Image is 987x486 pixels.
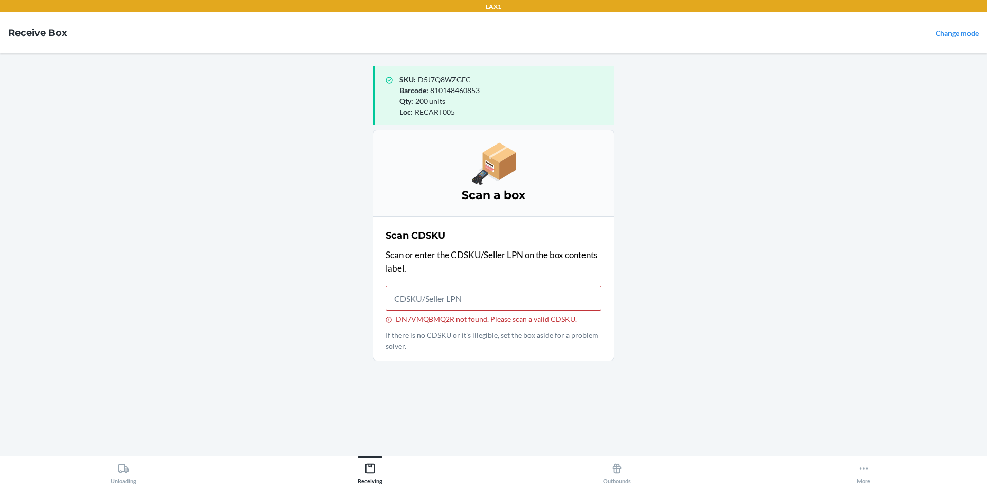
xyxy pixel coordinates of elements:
[936,29,979,38] a: Change mode
[8,26,67,40] h4: Receive Box
[415,107,455,116] span: RECART005
[386,330,601,351] p: If there is no CDSKU or it's illegible, set the box aside for a problem solver.
[399,86,428,95] span: Barcode :
[386,187,601,204] h3: Scan a box
[111,459,136,484] div: Unloading
[857,459,870,484] div: More
[386,286,601,311] input: DN7VMQBMQ2R not found. Please scan a valid CDSKU.
[386,229,445,242] h2: Scan CDSKU
[486,2,501,11] p: LAX1
[415,97,445,105] span: 200 units
[247,456,493,484] button: Receiving
[740,456,987,484] button: More
[386,248,601,275] p: Scan or enter the CDSKU/Seller LPN on the box contents label.
[399,75,416,84] span: SKU :
[418,75,471,84] span: D5J7Q8WZGEC
[358,459,382,484] div: Receiving
[399,107,413,116] span: Loc :
[430,86,480,95] span: 810148460853
[603,459,631,484] div: Outbounds
[399,97,413,105] span: Qty :
[386,315,601,323] div: DN7VMQBMQ2R not found. Please scan a valid CDSKU.
[493,456,740,484] button: Outbounds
